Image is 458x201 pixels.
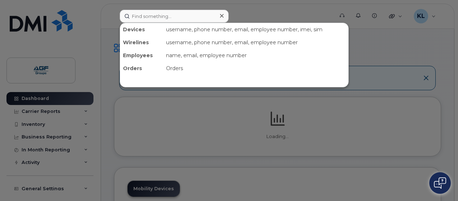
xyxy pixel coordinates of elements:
[434,177,446,189] img: Open chat
[120,23,163,36] div: Devices
[120,62,163,75] div: Orders
[163,36,348,49] div: username, phone number, email, employee number
[120,49,163,62] div: Employees
[163,62,348,75] div: Orders
[163,49,348,62] div: name, email, employee number
[120,36,163,49] div: Wirelines
[163,23,348,36] div: username, phone number, email, employee number, imei, sim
